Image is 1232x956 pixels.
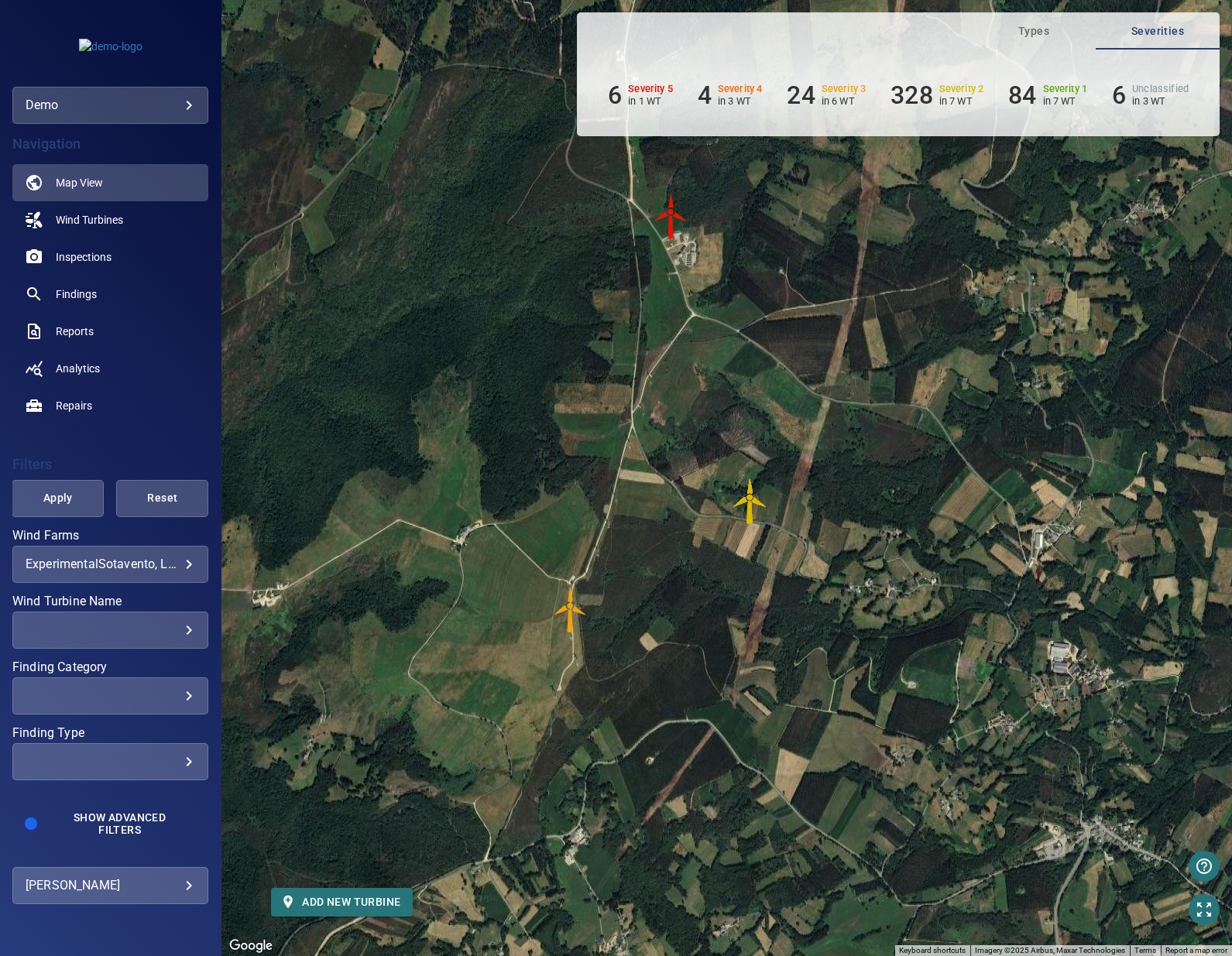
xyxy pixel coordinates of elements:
[12,276,208,313] a: findings noActive
[43,805,197,842] button: Show Advanced Filters
[1043,95,1088,107] p: in 7 WT
[727,478,774,525] img: windFarmIconCat2.svg
[56,324,94,339] span: Reports
[608,81,673,110] li: Severity 5
[981,22,1086,41] span: Types
[648,193,695,239] img: windFarmIconCat5.svg
[12,457,208,472] h4: Filters
[12,595,208,608] label: Wind Turbine Name
[1165,946,1227,954] a: Report a map error
[822,95,867,107] p: in 6 WT
[939,95,984,107] p: in 7 WT
[718,84,763,94] h6: Severity 4
[1043,84,1088,94] h6: Severity 1
[12,529,208,542] label: Wind Farms
[12,677,208,714] div: Finding Category
[225,936,276,956] img: Google
[727,478,774,525] gmp-advanced-marker: WTG_2
[608,81,622,110] h6: 6
[787,81,866,110] li: Severity 3
[136,488,189,508] span: Reset
[12,661,208,673] label: Finding Category
[628,84,673,94] h6: Severity 5
[56,175,103,190] span: Map View
[26,557,195,571] div: ExperimentalSotavento, Lavrio, [GEOGRAPHIC_DATA]
[12,136,208,152] h4: Navigation
[787,81,815,110] h6: 24
[116,480,208,517] button: Reset
[56,249,112,265] span: Inspections
[271,888,413,917] button: Add new turbine
[939,84,984,94] h6: Severity 2
[899,945,966,956] button: Keyboard shortcuts
[547,587,594,633] img: windFarmIconCat3.svg
[12,164,208,201] a: map active
[283,893,400,912] span: Add new turbine
[975,946,1125,954] span: Imagery ©2025 Airbus, Maxar Technologies
[12,350,208,387] a: analytics noActive
[56,398,92,413] span: Repairs
[547,587,594,633] gmp-advanced-marker: AE03
[822,84,867,94] h6: Severity 3
[12,313,208,350] a: reports noActive
[12,480,104,517] button: Apply
[718,95,763,107] p: in 3 WT
[12,727,208,739] label: Finding Type
[12,87,208,124] div: demo
[1105,22,1210,41] span: Severities
[1134,946,1156,954] a: Terms (opens in new tab)
[1132,95,1189,107] p: in 3 WT
[1008,81,1036,110] h6: 84
[53,811,187,836] span: Show Advanced Filters
[1132,84,1189,94] h6: Unclassified
[12,201,208,238] a: windturbines noActive
[628,95,673,107] p: in 1 WT
[12,743,208,780] div: Finding Type
[31,488,84,508] span: Apply
[698,81,712,110] h6: 4
[56,286,97,302] span: Findings
[891,81,932,110] h6: 328
[12,238,208,276] a: inspections noActive
[26,873,195,898] div: [PERSON_NAME]
[12,612,208,649] div: Wind Turbine Name
[12,387,208,424] a: repairs noActive
[26,93,195,118] div: demo
[225,936,276,956] a: Open this area in Google Maps (opens a new window)
[56,361,100,376] span: Analytics
[1112,81,1126,110] h6: 6
[12,546,208,583] div: Wind Farms
[79,39,142,54] img: demo-logo
[56,212,123,228] span: Wind Turbines
[648,193,695,239] gmp-advanced-marker: WTG-14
